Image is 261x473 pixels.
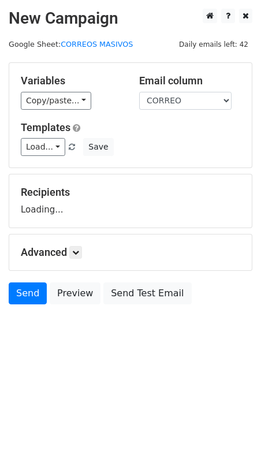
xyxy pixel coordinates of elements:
[61,40,133,49] a: CORREOS MASIVOS
[21,75,122,87] h5: Variables
[21,186,240,216] div: Loading...
[9,282,47,304] a: Send
[21,246,240,259] h5: Advanced
[9,9,252,28] h2: New Campaign
[175,40,252,49] a: Daily emails left: 42
[103,282,191,304] a: Send Test Email
[9,40,133,49] small: Google Sheet:
[21,92,91,110] a: Copy/paste...
[139,75,240,87] h5: Email column
[21,121,70,133] a: Templates
[21,186,240,199] h5: Recipients
[175,38,252,51] span: Daily emails left: 42
[83,138,113,156] button: Save
[21,138,65,156] a: Load...
[50,282,100,304] a: Preview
